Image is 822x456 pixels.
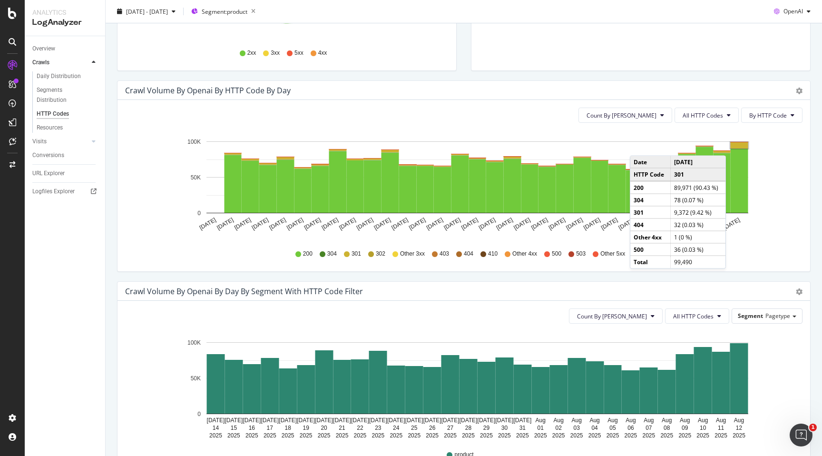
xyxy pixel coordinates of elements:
a: Conversions [32,150,98,160]
text: Aug [554,417,564,424]
text: 07 [646,425,652,431]
text: [DATE] [351,417,369,424]
span: 304 [327,250,337,258]
text: [DATE] [423,417,441,424]
td: 301 [670,168,725,181]
text: 2025 [426,432,439,439]
text: [DATE] [261,417,279,424]
text: [DATE] [582,217,601,231]
text: 2025 [227,432,240,439]
td: Date [630,156,670,169]
td: 99,490 [670,256,725,268]
text: 2025 [245,432,258,439]
text: 16 [249,425,255,431]
text: [DATE] [251,217,270,231]
span: 500 [552,250,561,258]
a: Resources [37,123,98,133]
text: [DATE] [355,217,374,231]
text: [DATE] [460,217,479,231]
div: Analytics [32,8,98,17]
text: 28 [465,425,472,431]
span: 3xx [271,49,280,57]
div: Logfiles Explorer [32,187,75,197]
text: [DATE] [530,217,549,231]
button: Count By [PERSON_NAME] [569,308,663,324]
text: [DATE] [198,217,217,231]
a: Visits [32,137,89,147]
text: 31 [519,425,526,431]
span: All HTTP Codes [673,312,714,320]
div: Overview [32,44,55,54]
text: 2025 [462,432,475,439]
text: 21 [339,425,345,431]
button: All HTTP Codes [675,108,739,123]
span: 1 [809,424,817,431]
td: 301 [630,206,670,218]
a: Daily Distribution [37,71,98,81]
td: [DATE] [670,156,725,169]
text: 2025 [390,432,402,439]
text: 04 [591,425,598,431]
text: [DATE] [460,417,478,424]
text: 0 [197,411,201,417]
span: 404 [464,250,473,258]
text: [DATE] [333,417,351,424]
text: 20 [321,425,327,431]
text: 26 [429,425,436,431]
text: 2025 [625,432,637,439]
text: [DATE] [391,217,410,231]
span: 302 [376,250,385,258]
span: By HTTP Code [749,111,787,119]
text: 2025 [607,432,619,439]
text: 2025 [678,432,691,439]
span: Pagetype [765,312,790,320]
text: Aug [536,417,546,424]
text: [DATE] [387,417,405,424]
span: 301 [352,250,361,258]
text: Aug [734,417,744,424]
text: [DATE] [297,417,315,424]
text: 2025 [643,432,656,439]
text: 18 [285,425,292,431]
text: 2025 [733,432,745,439]
td: 36 (0.03 %) [670,243,725,256]
a: Overview [32,44,98,54]
text: 09 [682,425,688,431]
text: [DATE] [600,217,619,231]
text: Aug [571,417,581,424]
text: [DATE] [321,217,340,231]
text: 2025 [209,432,222,439]
text: 2025 [354,432,367,439]
text: [DATE] [722,217,741,231]
button: [DATE] - [DATE] [113,4,179,19]
td: Other 4xx [630,231,670,243]
text: 2025 [588,432,601,439]
text: 02 [556,425,562,431]
text: [DATE] [513,217,532,231]
text: [DATE] [225,417,243,424]
text: 2025 [300,432,313,439]
div: LogAnalyzer [32,17,98,28]
text: [DATE] [443,217,462,231]
text: [DATE] [565,217,584,231]
button: By HTTP Code [741,108,802,123]
button: All HTTP Codes [665,308,729,324]
iframe: Intercom live chat [790,424,812,446]
td: Total [630,256,670,268]
td: 200 [630,181,670,194]
text: 06 [627,425,634,431]
text: [DATE] [478,217,497,231]
text: [DATE] [496,417,514,424]
div: A chart. [125,130,802,241]
text: [DATE] [617,217,636,231]
text: 2025 [318,432,331,439]
text: [DATE] [207,417,225,424]
text: 03 [573,425,580,431]
text: 01 [538,425,544,431]
span: 2xx [247,49,256,57]
span: Other 3xx [400,250,425,258]
text: 29 [483,425,490,431]
text: 2025 [570,432,583,439]
text: [DATE] [233,217,252,231]
td: 1 (0 %) [670,231,725,243]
